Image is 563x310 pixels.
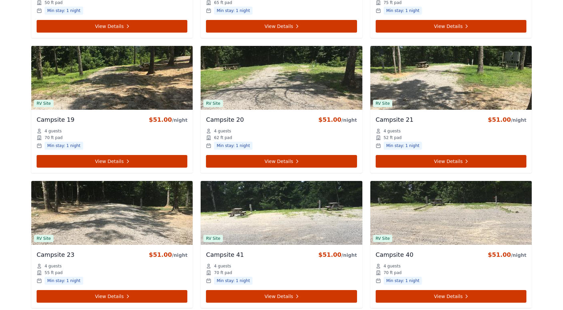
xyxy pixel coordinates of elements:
span: 55 ft pad [45,270,63,275]
span: /night [511,252,526,258]
span: Min stay: 1 night [384,142,422,150]
h3: Campsite 20 [206,115,244,124]
span: Min stay: 1 night [214,142,253,150]
a: View Details [206,290,357,303]
img: Campsite 19 [31,46,193,110]
div: $51.00 [149,250,187,259]
a: View Details [206,155,357,168]
a: View Details [376,155,526,168]
span: Min stay: 1 night [45,142,83,150]
span: /night [172,252,188,258]
img: Campsite 41 [201,181,362,245]
img: Campsite 40 [370,181,532,245]
span: Min stay: 1 night [45,277,83,285]
span: 70 ft pad [214,270,232,275]
span: 4 guests [384,128,401,134]
span: RV Site [34,235,54,242]
span: Min stay: 1 night [384,277,422,285]
h3: Campsite 23 [37,250,75,259]
img: Campsite 20 [201,46,362,110]
span: 70 ft pad [384,270,402,275]
span: RV Site [203,235,223,242]
span: 4 guests [214,128,231,134]
span: 4 guests [45,263,62,269]
a: View Details [206,20,357,33]
a: View Details [376,20,526,33]
div: $51.00 [488,250,526,259]
span: 62 ft pad [214,135,232,140]
div: $51.00 [488,115,526,124]
span: /night [341,252,357,258]
h3: Campsite 19 [37,115,75,124]
span: /night [172,117,188,123]
span: Min stay: 1 night [214,7,253,15]
span: Min stay: 1 night [45,7,83,15]
span: /night [511,117,526,123]
h3: Campsite 21 [376,115,414,124]
h3: Campsite 40 [376,250,414,259]
span: 52 ft pad [384,135,402,140]
span: RV Site [373,100,393,107]
img: Campsite 21 [370,46,532,110]
span: RV Site [34,100,54,107]
h3: Campsite 41 [206,250,244,259]
a: View Details [37,155,187,168]
span: 4 guests [384,263,401,269]
span: RV Site [373,235,393,242]
span: Min stay: 1 night [214,277,253,285]
a: View Details [37,290,187,303]
a: View Details [376,290,526,303]
img: Campsite 23 [31,181,193,245]
span: 4 guests [45,128,62,134]
span: Min stay: 1 night [384,7,422,15]
span: RV Site [203,100,223,107]
span: 70 ft pad [45,135,63,140]
span: /night [341,117,357,123]
div: $51.00 [149,115,187,124]
span: 4 guests [214,263,231,269]
div: $51.00 [318,250,357,259]
a: View Details [37,20,187,33]
div: $51.00 [318,115,357,124]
